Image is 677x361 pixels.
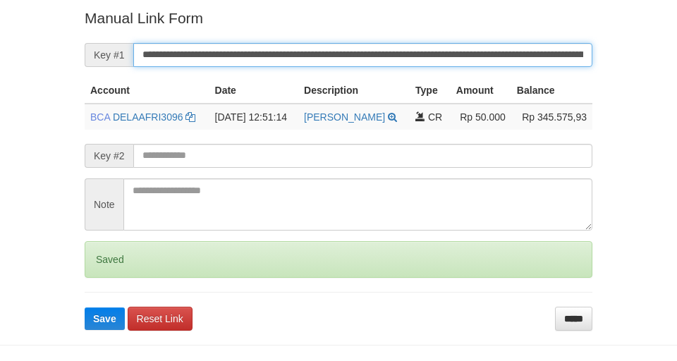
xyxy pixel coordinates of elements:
button: Save [85,307,125,330]
span: Key #2 [85,144,133,168]
div: Saved [85,241,592,278]
td: Rp 50.000 [451,104,511,130]
span: Note [85,178,123,231]
th: Account [85,78,209,104]
span: Key #1 [85,43,133,67]
th: Date [209,78,298,104]
td: Rp 345.575,93 [511,104,592,130]
th: Balance [511,78,592,104]
td: [DATE] 12:51:14 [209,104,298,130]
th: Description [298,78,410,104]
a: [PERSON_NAME] [304,111,385,123]
p: Manual Link Form [85,8,592,28]
span: Reset Link [137,313,183,324]
a: Reset Link [128,307,193,331]
a: DELAAFRI3096 [113,111,183,123]
span: Save [93,313,116,324]
th: Type [410,78,451,104]
span: BCA [90,111,110,123]
a: Copy DELAAFRI3096 to clipboard [185,111,195,123]
th: Amount [451,78,511,104]
span: CR [428,111,442,123]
